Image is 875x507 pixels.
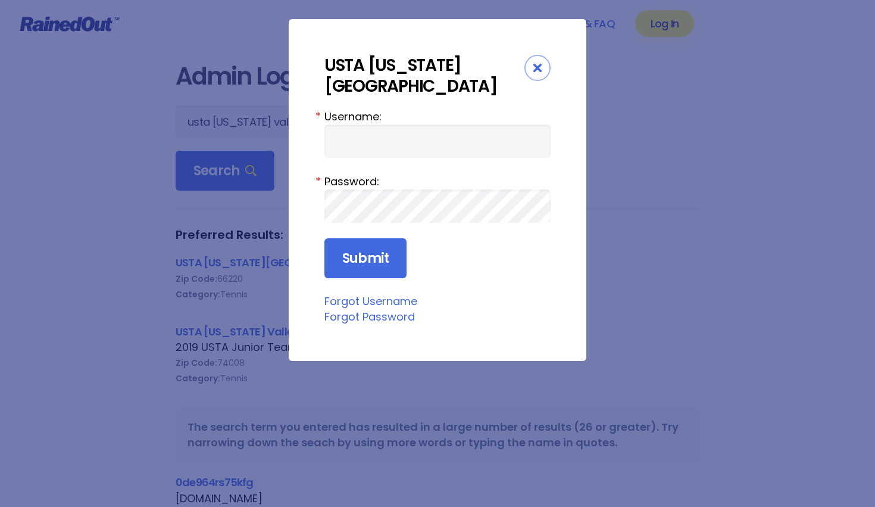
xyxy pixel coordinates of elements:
label: Username: [324,108,551,125]
div: USTA [US_STATE][GEOGRAPHIC_DATA] [324,55,524,97]
input: Submit [324,238,407,279]
a: Forgot Username [324,294,417,309]
label: Password: [324,173,551,189]
a: Forgot Password [324,309,415,324]
div: Close [524,55,551,81]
